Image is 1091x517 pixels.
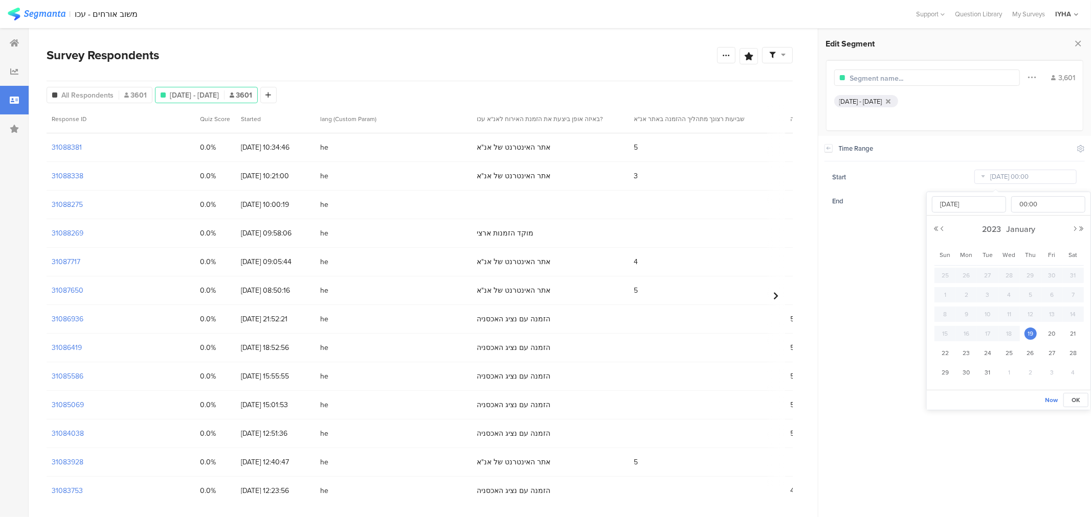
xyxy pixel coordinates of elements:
[61,90,114,101] span: All Respondents
[982,366,994,379] span: 31
[52,256,80,267] section: 31087717
[320,457,466,467] span: he
[52,457,83,467] section: 31083928
[982,269,994,281] span: 27
[230,90,252,101] span: 3601
[974,170,1077,184] input: Select date
[52,314,83,324] section: 31086936
[52,199,83,210] section: 31088275
[241,457,310,467] span: [DATE] 12:40:47
[75,9,138,19] div: משוב אורחים - עכו
[1045,327,1058,340] span: 20
[477,428,550,439] span: הזמנה עם נציג האכסניה
[1067,366,1079,379] span: 4
[1025,366,1037,379] span: 2
[320,371,466,382] span: he
[1072,226,1078,232] button: Next Month
[634,142,638,153] span: 5
[961,308,973,320] span: 9
[1063,393,1088,407] button: OK
[1051,73,1075,83] div: 3,601
[790,428,794,439] span: 5
[241,114,261,124] span: Started
[939,366,951,379] span: 29
[477,285,550,296] span: אתר האינטרנט של אנ"א
[790,114,929,124] section: שביעות רצונך מתהליך ההזמנה עם נציג האכסניה
[241,342,310,353] span: [DATE] 18:52:56
[1067,308,1079,320] span: 14
[241,400,310,410] span: [DATE] 15:01:53
[833,196,849,206] span: End
[1020,245,1041,266] th: Thu
[1055,9,1071,19] div: IYHA
[320,285,466,296] span: he
[982,289,994,301] span: 3
[939,308,951,320] span: 8
[477,457,550,467] span: אתר האינטרנט של אנ"א
[200,314,231,324] span: 0.0%
[241,371,310,382] span: [DATE] 15:55:55
[200,114,230,124] span: Quiz Score
[200,256,231,267] span: 0.0%
[1067,347,1079,359] span: 28
[477,485,550,496] span: הזמנה עם נציג האכסניה
[200,142,231,153] span: 0.0%
[241,314,310,324] span: [DATE] 21:52:21
[634,285,638,296] span: 5
[52,428,84,439] section: 31084038
[939,327,951,340] span: 15
[1044,393,1058,407] button: Now
[1025,269,1037,281] span: 29
[790,342,794,353] span: 5
[320,314,466,324] span: he
[320,400,466,410] span: he
[982,347,994,359] span: 24
[982,308,994,320] span: 10
[634,256,638,267] span: 4
[1041,245,1063,266] th: Fri
[320,428,466,439] span: he
[1045,395,1058,405] span: Now
[52,371,83,382] section: 31085586
[1007,9,1050,19] a: My Surveys
[1003,308,1015,320] span: 11
[933,226,939,232] button: Previous Year
[1011,196,1085,213] input: Select time
[1045,347,1058,359] span: 27
[1025,327,1037,340] span: 19
[52,342,82,353] section: 31086419
[70,8,71,20] div: |
[1062,245,1084,266] th: Sat
[1003,269,1015,281] span: 28
[320,228,466,239] span: he
[241,199,310,210] span: [DATE] 10:00:19
[950,9,1007,19] div: Question Library
[477,371,550,382] span: הזמנה עם נציג האכסניה
[982,327,994,340] span: 17
[826,38,875,50] span: Edit Segment
[477,342,550,353] span: הזמנה עם נציג האכסניה
[1003,289,1015,301] span: 4
[790,314,794,324] span: 5
[977,245,998,266] th: Tue
[839,97,882,106] div: [DATE] - [DATE]
[939,289,951,301] span: 1
[52,228,83,239] section: 31088269
[939,347,951,359] span: 22
[170,90,219,101] span: [DATE] - [DATE]
[833,172,852,182] span: Start
[477,171,550,181] span: אתר האינטרנט של אנ"א
[790,485,794,496] span: 4
[961,327,973,340] span: 16
[850,73,939,84] input: Segment name...
[320,199,466,210] span: he
[961,347,973,359] span: 23
[320,171,466,181] span: he
[477,142,550,153] span: אתר האינטרנט של אנ"א
[52,400,84,410] section: 31085069
[1078,226,1084,232] button: Next Year
[1045,308,1058,320] span: 13
[200,228,231,239] span: 0.0%
[241,142,310,153] span: [DATE] 10:34:46
[200,342,231,353] span: 0.0%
